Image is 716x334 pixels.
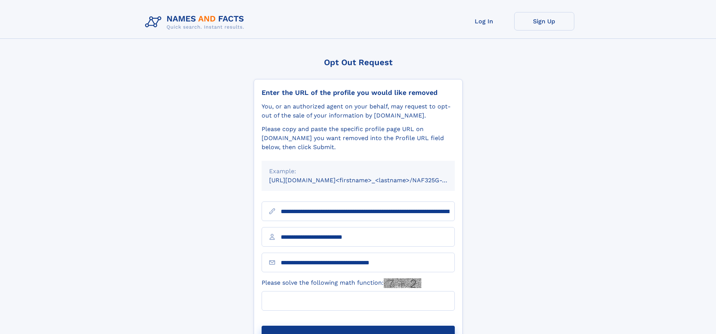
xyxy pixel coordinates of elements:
div: Example: [269,167,447,176]
div: Please copy and paste the specific profile page URL on [DOMAIN_NAME] you want removed into the Pr... [262,125,455,152]
div: Enter the URL of the profile you would like removed [262,88,455,97]
div: Opt Out Request [254,58,463,67]
div: You, or an authorized agent on your behalf, may request to opt-out of the sale of your informatio... [262,102,455,120]
a: Sign Up [514,12,574,31]
small: [URL][DOMAIN_NAME]<firstname>_<lastname>/NAF325G-xxxxxxxx [269,177,469,184]
a: Log In [454,12,514,31]
label: Please solve the following math function: [262,278,421,288]
img: Logo Names and Facts [142,12,250,32]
